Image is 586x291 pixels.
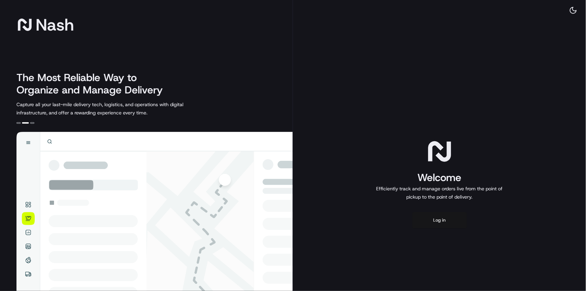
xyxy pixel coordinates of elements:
[16,71,170,96] h2: The Most Reliable Way to Organize and Manage Delivery
[374,184,506,201] p: Efficiently track and manage orders live from the point of pickup to the point of delivery.
[16,100,214,117] p: Capture all your last-mile delivery tech, logistics, and operations with digital infrastructure, ...
[412,212,467,228] button: Log in
[374,171,506,184] h1: Welcome
[36,18,74,32] span: Nash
